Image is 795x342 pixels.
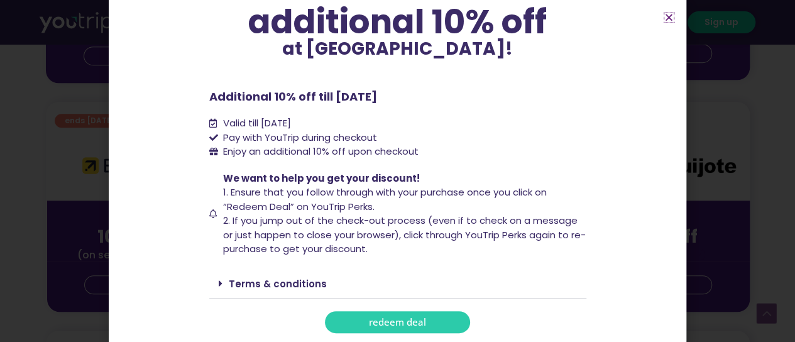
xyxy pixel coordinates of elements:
span: Pay with YouTrip during checkout [220,131,377,145]
a: redeem deal [325,311,470,333]
span: 2. If you jump out of the check-out process (even if to check on a message or just happen to clos... [223,214,586,255]
span: Enjoy an additional 10% off upon checkout [223,145,419,158]
a: Close [664,13,674,22]
span: 1. Ensure that you follow through with your purchase once you click on “Redeem Deal” on YouTrip P... [223,185,547,213]
div: additional 10% off [209,4,586,40]
span: Valid till [DATE] [220,116,291,131]
div: Terms & conditions [209,269,586,299]
p: Additional 10% off till [DATE] [209,88,586,105]
span: redeem deal [369,317,426,327]
a: Terms & conditions [229,277,327,290]
p: at [GEOGRAPHIC_DATA]! [209,40,586,58]
span: We want to help you get your discount! [223,172,420,185]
